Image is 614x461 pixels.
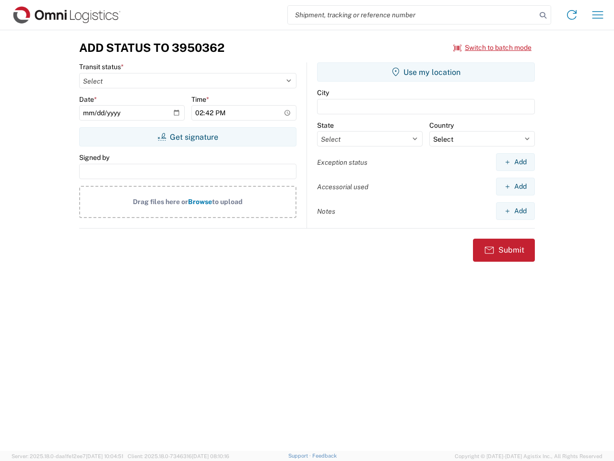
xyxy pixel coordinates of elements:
[317,88,329,97] label: City
[128,453,229,459] span: Client: 2025.18.0-7346316
[496,202,535,220] button: Add
[317,121,334,130] label: State
[429,121,454,130] label: Country
[288,453,312,459] a: Support
[212,198,243,206] span: to upload
[317,62,535,82] button: Use my location
[79,62,124,71] label: Transit status
[312,453,337,459] a: Feedback
[79,41,224,55] h3: Add Status to 3950362
[496,178,535,195] button: Add
[455,452,602,461] span: Copyright © [DATE]-[DATE] Agistix Inc., All Rights Reserved
[453,40,531,56] button: Switch to batch mode
[12,453,123,459] span: Server: 2025.18.0-daa1fe12ee7
[317,158,367,167] label: Exception status
[288,6,536,24] input: Shipment, tracking or reference number
[133,198,188,206] span: Drag files here or
[79,95,97,104] label: Date
[86,453,123,459] span: [DATE] 10:04:51
[191,95,209,104] label: Time
[317,207,335,216] label: Notes
[192,453,229,459] span: [DATE] 08:10:16
[496,153,535,171] button: Add
[79,127,296,146] button: Get signature
[317,182,368,191] label: Accessorial used
[79,153,109,162] label: Signed by
[188,198,212,206] span: Browse
[473,239,535,262] button: Submit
